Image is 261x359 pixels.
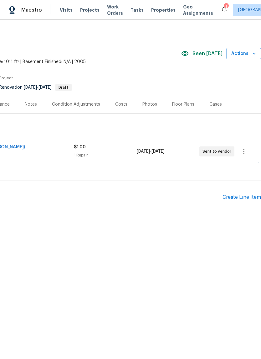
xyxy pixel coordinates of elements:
[202,148,234,155] span: Sent to vendor
[25,101,37,108] div: Notes
[52,101,100,108] div: Condition Adjustments
[192,50,223,57] span: Seen [DATE]
[151,149,165,154] span: [DATE]
[56,86,71,89] span: Draft
[231,50,256,58] span: Actions
[21,7,42,13] span: Maestro
[172,101,194,108] div: Floor Plans
[115,101,127,108] div: Costs
[183,4,213,16] span: Geo Assignments
[107,4,123,16] span: Work Orders
[38,85,52,90] span: [DATE]
[224,4,228,10] div: 1
[142,101,157,108] div: Photos
[223,194,261,200] div: Create Line Item
[60,7,73,13] span: Visits
[80,7,100,13] span: Projects
[130,8,144,12] span: Tasks
[24,85,52,90] span: -
[137,148,165,155] span: -
[151,7,176,13] span: Properties
[24,85,37,90] span: [DATE]
[137,149,150,154] span: [DATE]
[209,101,222,108] div: Cases
[226,48,261,60] button: Actions
[74,152,136,158] div: 1 Repair
[74,145,86,149] span: $1.00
